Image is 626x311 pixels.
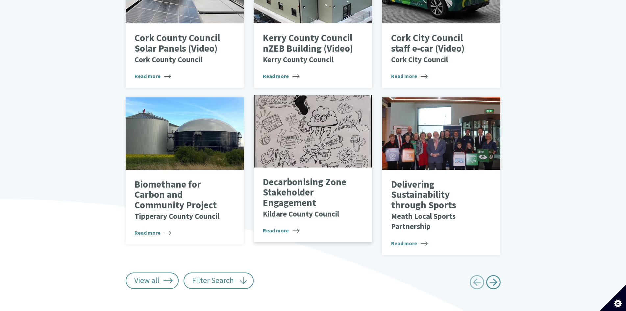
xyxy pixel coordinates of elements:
span: Read more [263,226,299,234]
a: Decarbonising Zone Stakeholder EngagementKildare County Council Read more [254,95,372,242]
p: Cork County Council Solar Panels (Video) [135,33,225,64]
p: Decarbonising Zone Stakeholder Engagement [263,177,353,219]
a: Biomethane for Carbon and Community ProjectTipperary County Council Read more [126,97,244,245]
small: Meath Local Sports Partnership [391,211,456,231]
span: Read more [263,72,299,80]
button: Set cookie preferences [600,285,626,311]
small: Kerry County Council [263,55,334,64]
button: Filter Search [184,272,254,289]
span: Read more [391,239,428,247]
p: Delivering Sustainability through Sports [391,179,482,231]
small: Cork City Council [391,55,448,64]
span: Read more [135,229,171,237]
a: Delivering Sustainability through SportsMeath Local Sports Partnership Read more [382,97,500,255]
small: Cork County Council [135,55,202,64]
small: Kildare County Council [263,209,339,219]
p: Cork City Council staff e-car (Video) [391,33,482,64]
small: Tipperary County Council [135,211,219,221]
span: Read more [391,72,428,80]
a: View all [126,272,179,289]
p: Biomethane for Carbon and Community Project [135,179,225,221]
span: Read more [135,72,171,80]
p: Kerry County Council nZEB Building (Video) [263,33,353,64]
a: Previous page [469,272,484,295]
a: Next page [486,272,501,295]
